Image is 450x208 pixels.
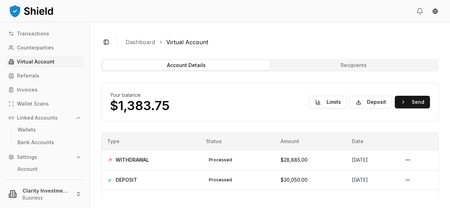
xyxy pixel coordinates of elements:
a: Dashboard [126,38,155,46]
span: $28,885.00 [281,157,308,163]
a: Invoices [6,84,84,95]
span: WITHDRAWAL [116,156,149,163]
p: Linked Accounts [17,115,58,120]
th: Type [102,133,200,150]
div: [DATE] [352,176,391,183]
p: Clarity Investments LLC [22,187,70,194]
div: [DATE] [352,196,391,203]
button: Account Details [103,60,270,70]
span: DEPOSIT [116,176,137,183]
p: Counterparties [17,45,54,50]
p: Referrals [17,73,39,78]
nav: breadcrumb [126,38,433,46]
button: Send [395,96,430,108]
p: Invoices [17,87,38,92]
button: Settings [6,152,84,163]
p: Bank Accounts [18,140,54,145]
span: $30,050.00 [281,177,308,183]
button: Linked Accounts [6,112,84,123]
p: Business [22,194,70,201]
span: WITHDRAWAL [116,196,149,203]
a: Virtual Account [6,56,84,67]
p: Account [18,167,38,172]
div: processed [206,176,235,184]
a: Referrals [6,70,84,81]
div: processed [206,196,235,204]
a: Wallets [15,124,76,135]
p: Wallets [18,127,36,132]
span: $21,600.00 [281,197,307,203]
img: ShieldPay Logo [8,4,54,18]
button: Recipients [270,60,437,70]
th: Date [346,133,397,150]
p: Virtual Account [17,59,54,64]
p: Settings [17,155,37,160]
button: Clarity Investments LLCBusiness [3,183,87,205]
button: Limits [309,96,347,108]
p: Transactions [17,31,49,36]
p: Wallet Scans [17,101,49,106]
a: Transactions [6,28,84,39]
th: Amount [275,133,346,150]
div: processed [206,156,235,164]
button: Deposit [350,96,392,108]
th: Status [200,133,275,150]
p: $1,383.75 [110,99,169,113]
a: Virtual Account [166,38,208,46]
a: Account [15,163,76,175]
a: Bank Accounts [15,137,76,148]
div: [DATE] [352,156,391,163]
h2: Your balance [110,92,169,99]
a: Counterparties [6,42,84,53]
a: Wallet Scans [6,98,84,109]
